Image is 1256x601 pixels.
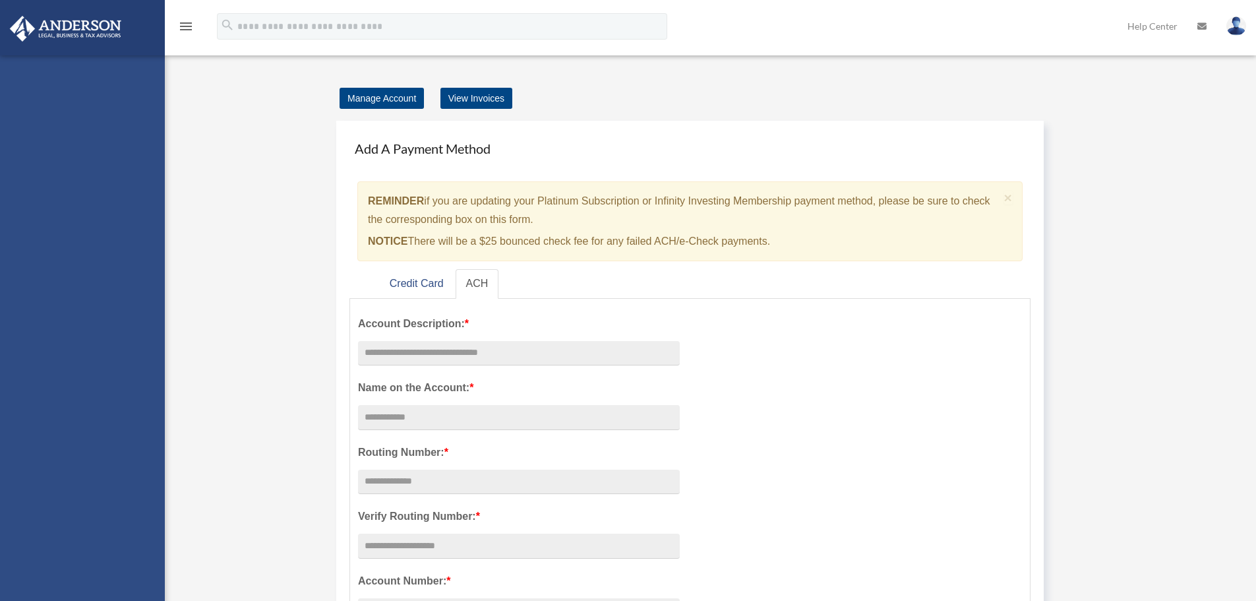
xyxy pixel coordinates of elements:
strong: REMINDER [368,195,424,206]
i: search [220,18,235,32]
a: View Invoices [440,88,512,109]
label: Routing Number: [358,443,680,462]
a: ACH [456,269,499,299]
div: if you are updating your Platinum Subscription or Infinity Investing Membership payment method, p... [357,181,1023,261]
label: Account Description: [358,315,680,333]
img: User Pic [1226,16,1246,36]
label: Account Number: [358,572,680,590]
p: There will be a $25 bounced check fee for any failed ACH/e-Check payments. [368,232,999,251]
i: menu [178,18,194,34]
a: menu [178,23,194,34]
span: × [1004,190,1013,205]
a: Manage Account [340,88,424,109]
button: Close [1004,191,1013,205]
a: Credit Card [379,269,454,299]
label: Name on the Account: [358,379,680,397]
label: Verify Routing Number: [358,507,680,526]
img: Anderson Advisors Platinum Portal [6,16,125,42]
h4: Add A Payment Method [349,134,1031,163]
strong: NOTICE [368,236,407,247]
